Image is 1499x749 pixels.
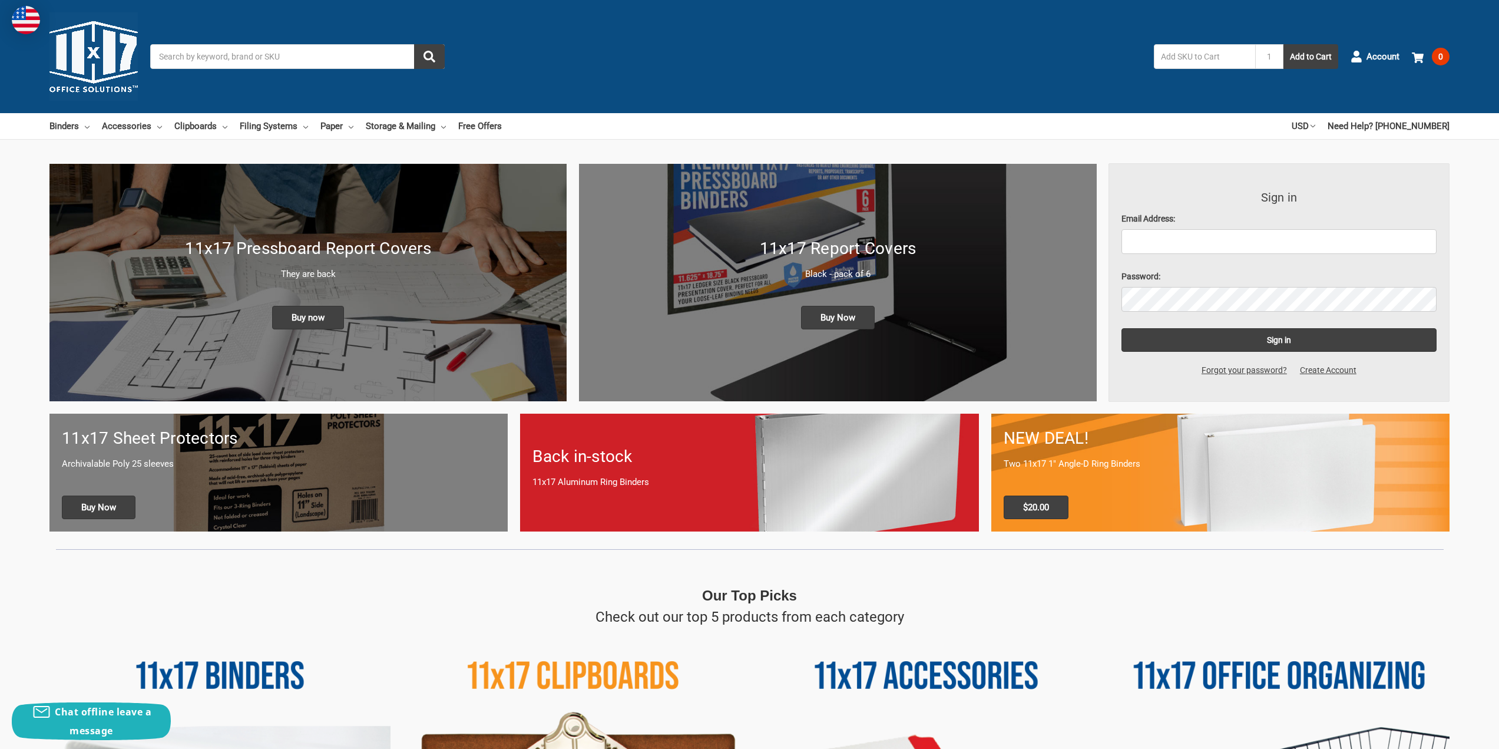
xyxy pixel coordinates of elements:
p: 11x17 Aluminum Ring Binders [532,476,966,489]
h1: 11x17 Sheet Protectors [62,426,495,451]
iframe: Google Customer Reviews [1402,717,1499,749]
img: 11x17.com [49,12,138,101]
a: New 11x17 Pressboard Binders 11x17 Pressboard Report Covers They are back Buy now [49,164,567,401]
label: Email Address: [1121,213,1437,225]
a: Clipboards [174,113,227,139]
a: Forgot your password? [1195,364,1293,377]
a: Need Help? [PHONE_NUMBER] [1328,113,1450,139]
p: Check out our top 5 products from each category [595,606,904,628]
a: Storage & Mailing [366,113,446,139]
img: New 11x17 Pressboard Binders [49,164,567,401]
span: Account [1366,50,1399,64]
p: Archivalable Poly 25 sleeves [62,457,495,471]
a: Back in-stock 11x17 Aluminum Ring Binders [520,414,978,531]
input: Sign in [1121,328,1437,352]
input: Add SKU to Cart [1154,44,1255,69]
h1: 11x17 Pressboard Report Covers [62,236,554,261]
span: Buy now [272,306,344,329]
h1: NEW DEAL! [1004,426,1437,451]
h1: 11x17 Report Covers [591,236,1084,261]
a: 11x17 Binder 2-pack only $20.00 NEW DEAL! Two 11x17 1" Angle-D Ring Binders $20.00 [991,414,1450,531]
label: Password: [1121,270,1437,283]
h1: Back in-stock [532,444,966,469]
a: 11x17 Report Covers 11x17 Report Covers Black - pack of 6 Buy Now [579,164,1096,401]
a: Paper [320,113,353,139]
img: 11x17 Report Covers [579,164,1096,401]
span: Buy Now [62,496,135,519]
a: 0 [1412,41,1450,72]
a: Account [1351,41,1399,72]
p: Two 11x17 1" Angle-D Ring Binders [1004,457,1437,471]
button: Add to Cart [1283,44,1338,69]
a: Binders [49,113,90,139]
button: Chat offline leave a message [12,702,171,740]
span: 0 [1432,48,1450,65]
input: Search by keyword, brand or SKU [150,44,445,69]
h3: Sign in [1121,189,1437,206]
a: Accessories [102,113,162,139]
a: Filing Systems [240,113,308,139]
a: 11x17 sheet protectors 11x17 Sheet Protectors Archivalable Poly 25 sleeves Buy Now [49,414,508,531]
a: Create Account [1293,364,1363,377]
p: They are back [62,268,554,281]
img: duty and tax information for United States [12,6,40,34]
a: USD [1292,113,1315,139]
span: Buy Now [801,306,875,329]
p: Black - pack of 6 [591,268,1084,281]
p: Our Top Picks [702,585,797,606]
a: Free Offers [458,113,502,139]
span: $20.00 [1004,496,1068,519]
span: Chat offline leave a message [55,705,151,737]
